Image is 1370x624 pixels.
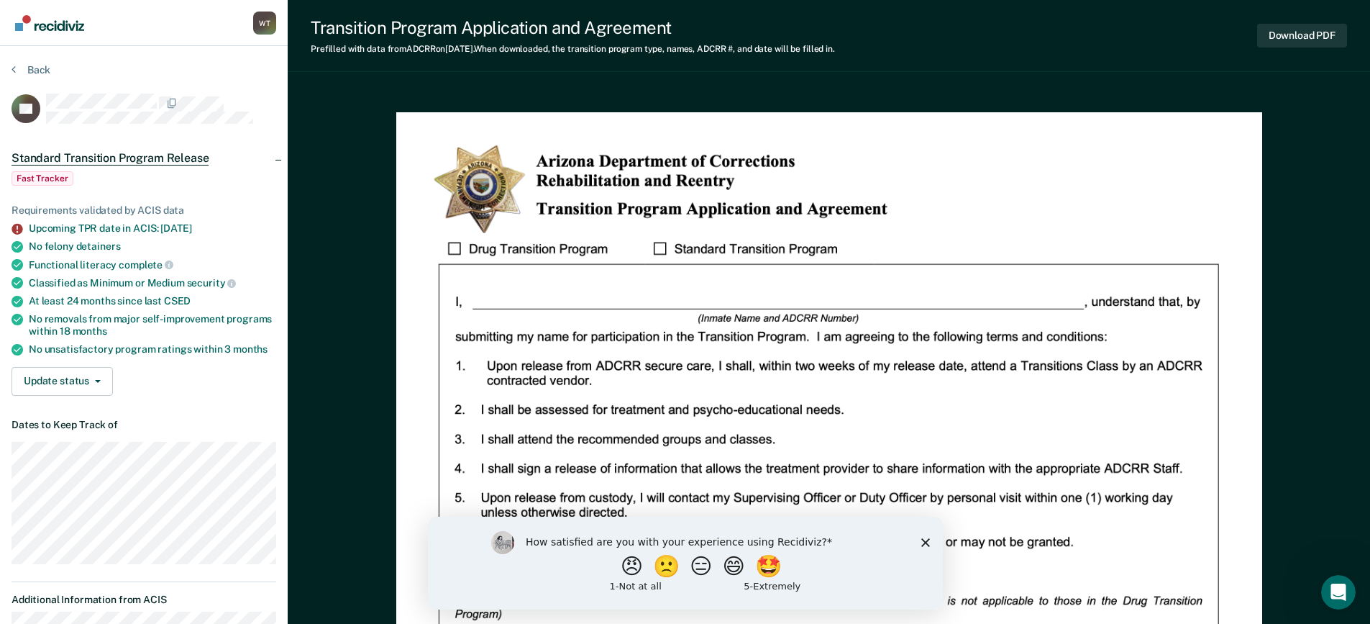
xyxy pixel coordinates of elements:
iframe: Intercom live chat [1321,575,1356,610]
div: Prefilled with data from ADCRR on [DATE] . When downloaded, the transition program type, names, A... [311,44,835,54]
div: Requirements validated by ACIS data [12,204,276,217]
div: Classified as Minimum or Medium [29,276,276,289]
span: Standard Transition Program Release [12,151,209,166]
div: Upcoming TPR date in ACIS: [DATE] [29,222,276,235]
div: No unsatisfactory program ratings within 3 [29,343,276,356]
button: Download PDF [1257,24,1347,48]
div: No felony [29,240,276,253]
iframe: Survey by Kim from Recidiviz [428,517,943,610]
span: months [233,343,268,355]
dt: Dates to Keep Track of [12,419,276,431]
img: Recidiviz [15,15,84,31]
span: complete [119,259,173,271]
div: At least 24 months since last [29,295,276,307]
span: CSED [164,295,191,307]
div: Transition Program Application and Agreement [311,17,835,38]
button: Profile dropdown button [253,12,276,35]
span: detainers [76,240,121,252]
span: months [73,325,107,337]
div: W T [253,12,276,35]
div: Functional literacy [29,258,276,271]
button: Update status [12,367,113,396]
span: Fast Tracker [12,171,73,186]
span: security [187,277,237,289]
dt: Additional Information from ACIS [12,594,276,606]
div: No removals from major self-improvement programs within 18 [29,313,276,338]
button: Back [12,63,50,76]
